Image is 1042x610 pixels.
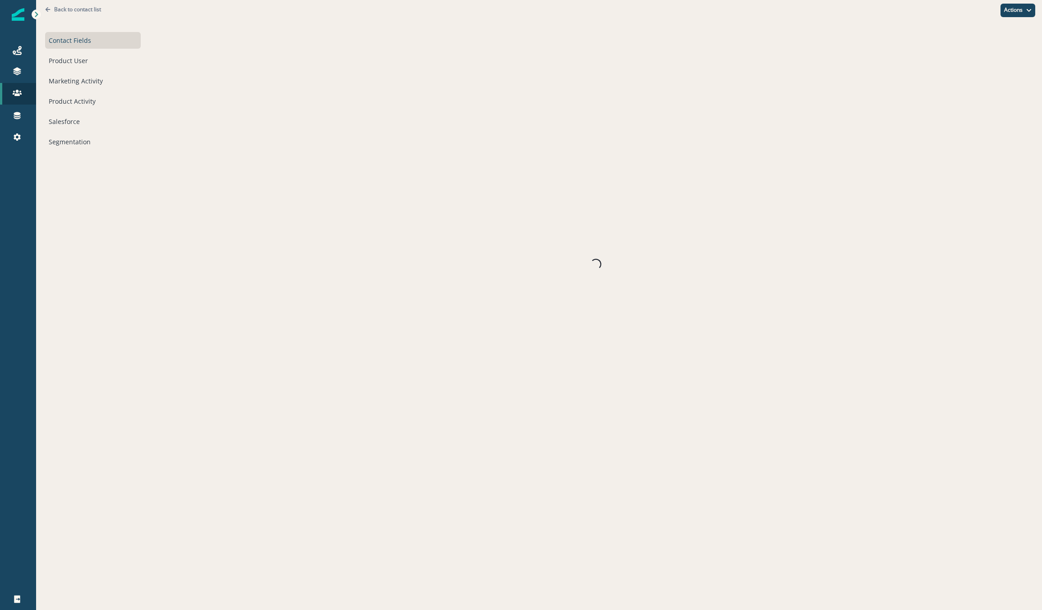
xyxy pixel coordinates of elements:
[12,8,24,21] img: Inflection
[45,113,141,130] div: Salesforce
[54,5,101,13] p: Back to contact list
[45,32,141,49] div: Contact Fields
[45,133,141,150] div: Segmentation
[45,93,141,110] div: Product Activity
[1001,4,1035,17] button: Actions
[45,73,141,89] div: Marketing Activity
[45,5,101,13] button: Go back
[45,52,141,69] div: Product User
